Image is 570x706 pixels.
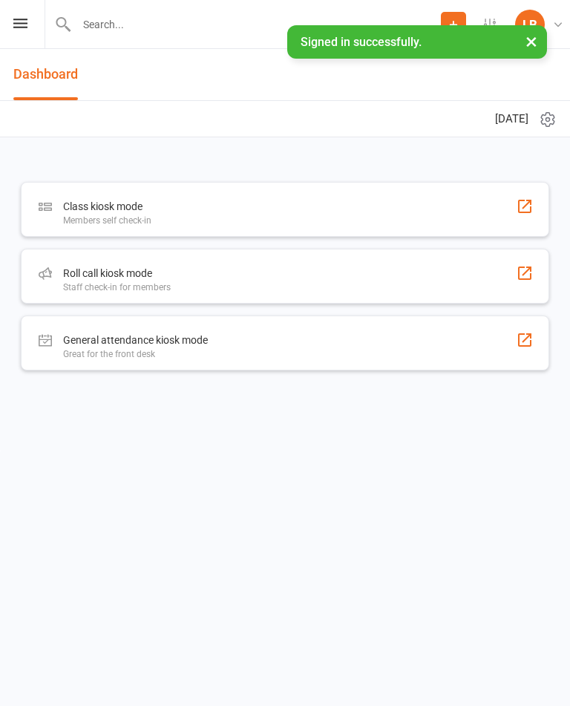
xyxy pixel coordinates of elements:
div: Staff check-in for members [63,282,171,292]
div: Roll call kiosk mode [63,264,171,282]
div: General attendance kiosk mode [63,331,208,349]
button: × [518,25,545,57]
input: Search... [72,14,441,35]
div: Members self check-in [63,215,151,226]
span: [DATE] [495,110,528,128]
a: Dashboard [13,49,78,100]
div: Class kiosk mode [63,197,151,215]
div: Great for the front desk [63,349,208,359]
div: LB [515,10,545,39]
span: Signed in successfully. [301,35,422,49]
